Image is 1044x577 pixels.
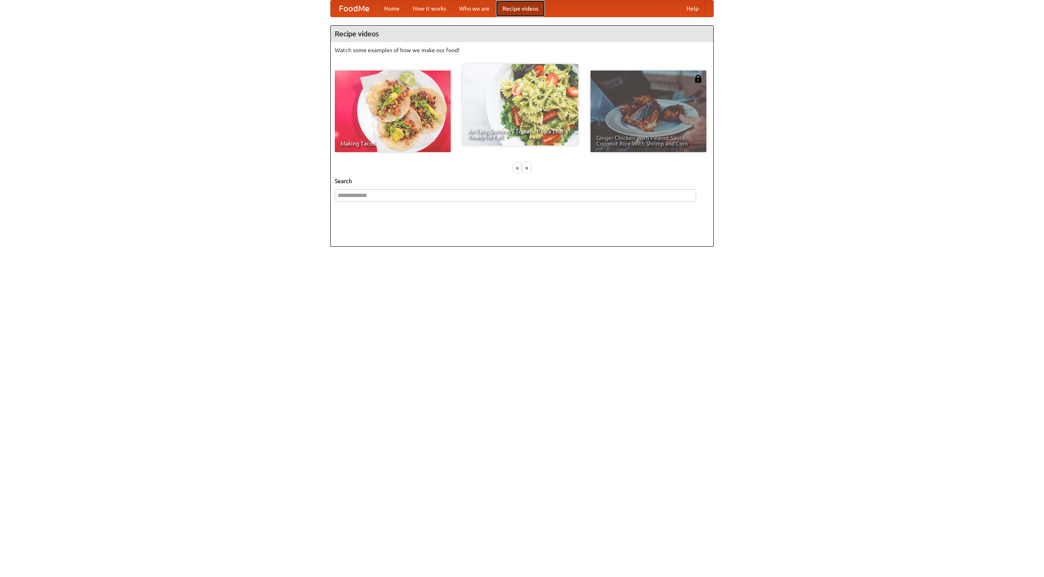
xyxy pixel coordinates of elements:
a: Making Tacos [335,71,451,152]
div: » [523,163,531,173]
p: Watch some examples of how we make our food! [335,46,709,54]
a: Who we are [453,0,496,17]
a: Recipe videos [496,0,545,17]
img: 483408.png [694,75,702,83]
span: An Easy, Summery Tomato Pasta That's Ready for Fall [468,128,573,140]
h4: Recipe videos [331,26,713,42]
span: Making Tacos [341,141,445,146]
a: FoodMe [331,0,378,17]
a: Home [378,0,406,17]
a: How it works [406,0,453,17]
a: Help [680,0,705,17]
h5: Search [335,177,709,185]
a: An Easy, Summery Tomato Pasta That's Ready for Fall [462,64,578,146]
div: « [513,163,521,173]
